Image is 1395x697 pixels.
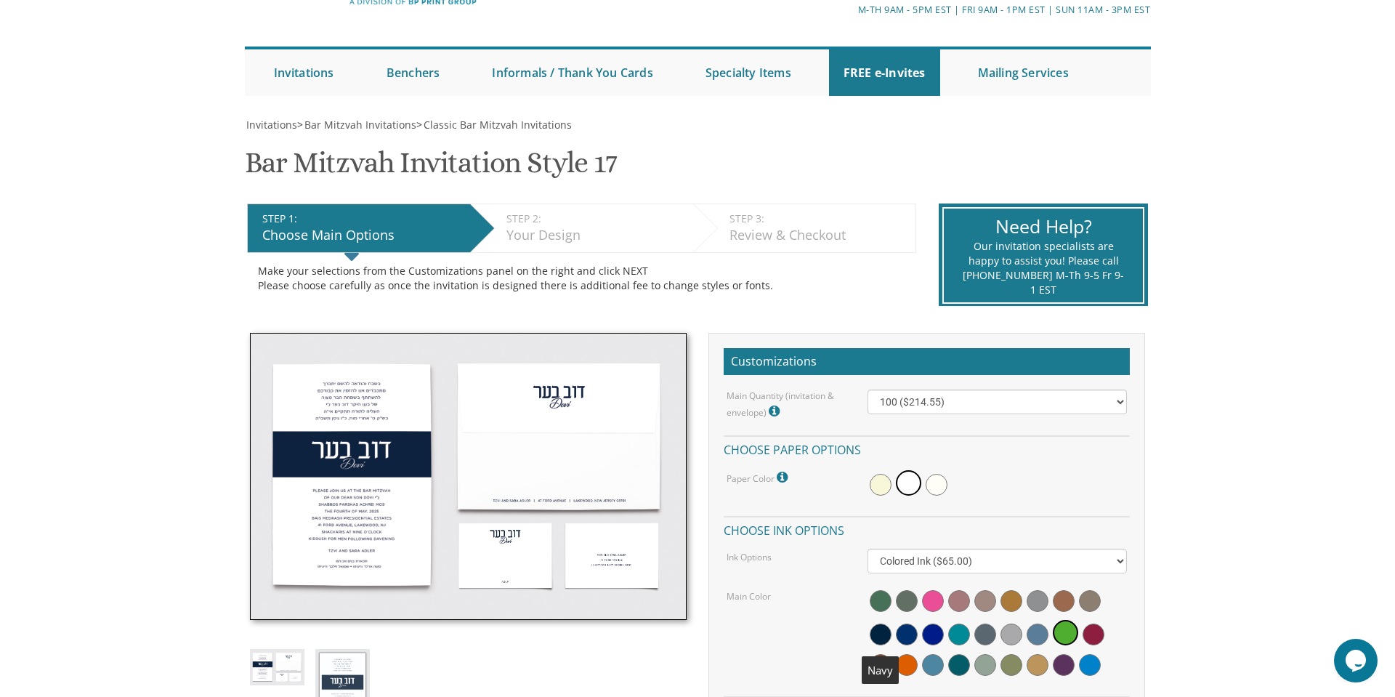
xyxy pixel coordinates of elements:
span: > [297,118,416,132]
a: Mailing Services [963,49,1083,96]
div: Choose Main Options [262,226,463,245]
img: bminv-thumb-17.jpg [250,333,687,621]
a: Bar Mitzvah Invitations [303,118,416,132]
span: Bar Mitzvah Invitations [304,118,416,132]
span: Invitations [246,118,297,132]
div: STEP 1: [262,211,463,226]
a: Invitations [259,49,349,96]
a: Informals / Thank You Cards [477,49,667,96]
div: Make your selections from the Customizations panel on the right and click NEXT Please choose care... [258,264,905,293]
a: Invitations [245,118,297,132]
a: Benchers [372,49,455,96]
h2: Customizations [724,348,1130,376]
div: Review & Checkout [729,226,908,245]
span: > [416,118,572,132]
iframe: chat widget [1334,639,1380,682]
div: M-Th 9am - 5pm EST | Fri 9am - 1pm EST | Sun 11am - 3pm EST [547,2,1150,17]
div: STEP 3: [729,211,908,226]
span: Classic Bar Mitzvah Invitations [424,118,572,132]
a: FREE e-Invites [829,49,940,96]
div: Our invitation specialists are happy to assist you! Please call [PHONE_NUMBER] M-Th 9-5 Fr 9-1 EST [962,239,1124,297]
h4: Choose ink options [724,516,1130,541]
label: Main Color [727,590,771,603]
img: bminv-thumb-17.jpg [250,649,304,685]
h1: Bar Mitzvah Invitation Style 17 [245,147,617,190]
div: STEP 2: [506,211,686,226]
label: Paper Color [727,468,791,487]
a: Specialty Items [691,49,806,96]
div: Need Help? [962,214,1124,240]
h4: Choose paper options [724,435,1130,461]
a: Classic Bar Mitzvah Invitations [422,118,572,132]
label: Main Quantity (invitation & envelope) [727,390,846,421]
label: Ink Options [727,551,772,563]
div: Your Design [506,226,686,245]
